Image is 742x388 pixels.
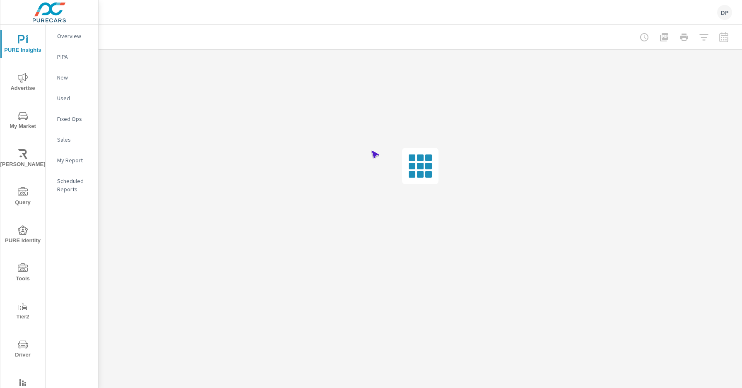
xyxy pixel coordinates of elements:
[46,175,98,195] div: Scheduled Reports
[57,156,92,164] p: My Report
[3,149,43,169] span: [PERSON_NAME]
[3,35,43,55] span: PURE Insights
[57,135,92,144] p: Sales
[46,71,98,84] div: New
[57,53,92,61] p: PIPA
[3,111,43,131] span: My Market
[717,5,732,20] div: DP
[57,32,92,40] p: Overview
[46,133,98,146] div: Sales
[3,225,43,246] span: PURE Identity
[57,73,92,82] p: New
[3,301,43,322] span: Tier2
[46,51,98,63] div: PIPA
[57,177,92,193] p: Scheduled Reports
[57,94,92,102] p: Used
[3,187,43,207] span: Query
[46,154,98,166] div: My Report
[3,340,43,360] span: Driver
[46,30,98,42] div: Overview
[57,115,92,123] p: Fixed Ops
[46,113,98,125] div: Fixed Ops
[46,92,98,104] div: Used
[3,263,43,284] span: Tools
[3,73,43,93] span: Advertise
